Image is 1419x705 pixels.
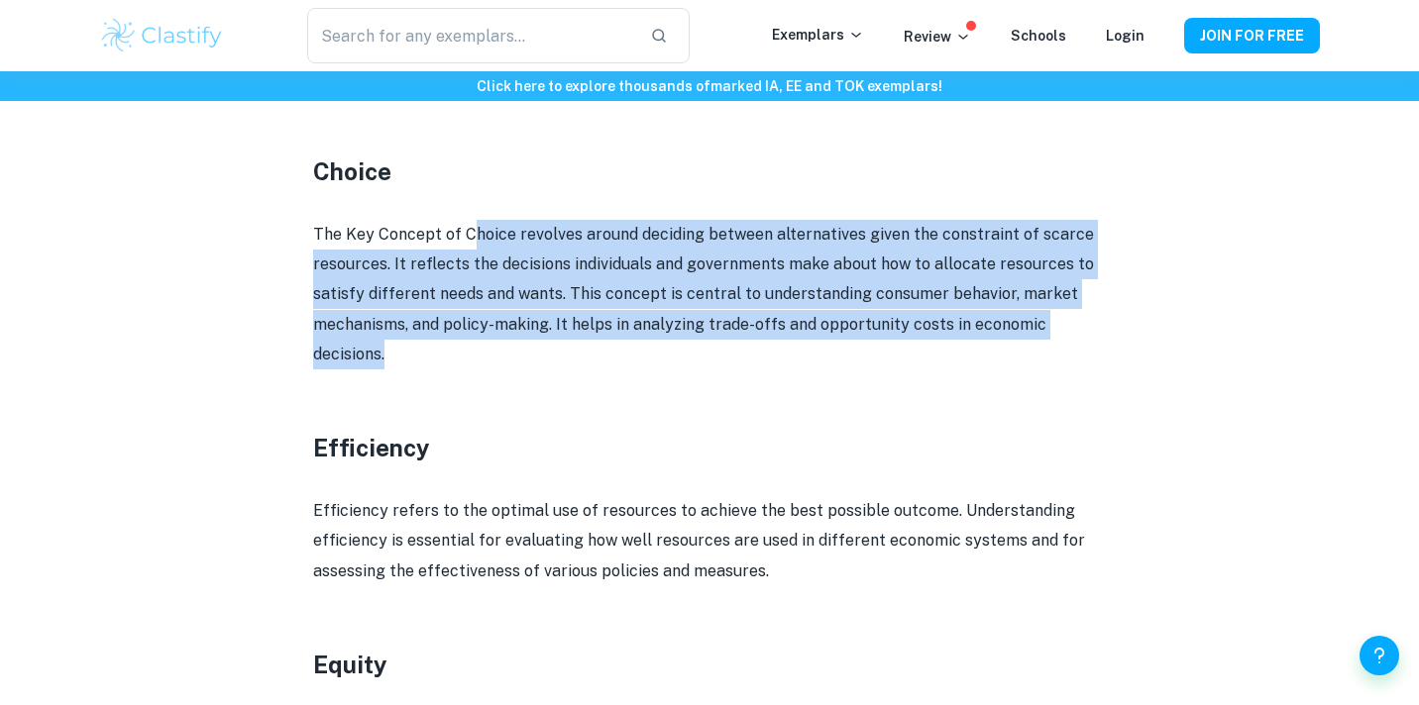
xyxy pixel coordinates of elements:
h3: Equity [313,647,1106,682]
button: JOIN FOR FREE [1184,18,1320,53]
p: Efficiency refers to the optimal use of resources to achieve the best possible outcome. Understan... [313,496,1106,586]
img: Clastify logo [99,16,225,55]
p: Exemplars [772,24,864,46]
a: Schools [1011,28,1066,44]
h3: Efficiency [313,430,1106,465]
h6: Click here to explore thousands of marked IA, EE and TOK exemplars ! [4,75,1415,97]
h3: Choice [313,153,1106,189]
p: The Key Concept of Choice revolves around deciding between alternatives given the constraint of s... [313,220,1106,370]
p: Review [904,26,971,48]
a: Login [1106,28,1145,44]
input: Search for any exemplars... [307,8,634,63]
button: Help and Feedback [1360,636,1399,675]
